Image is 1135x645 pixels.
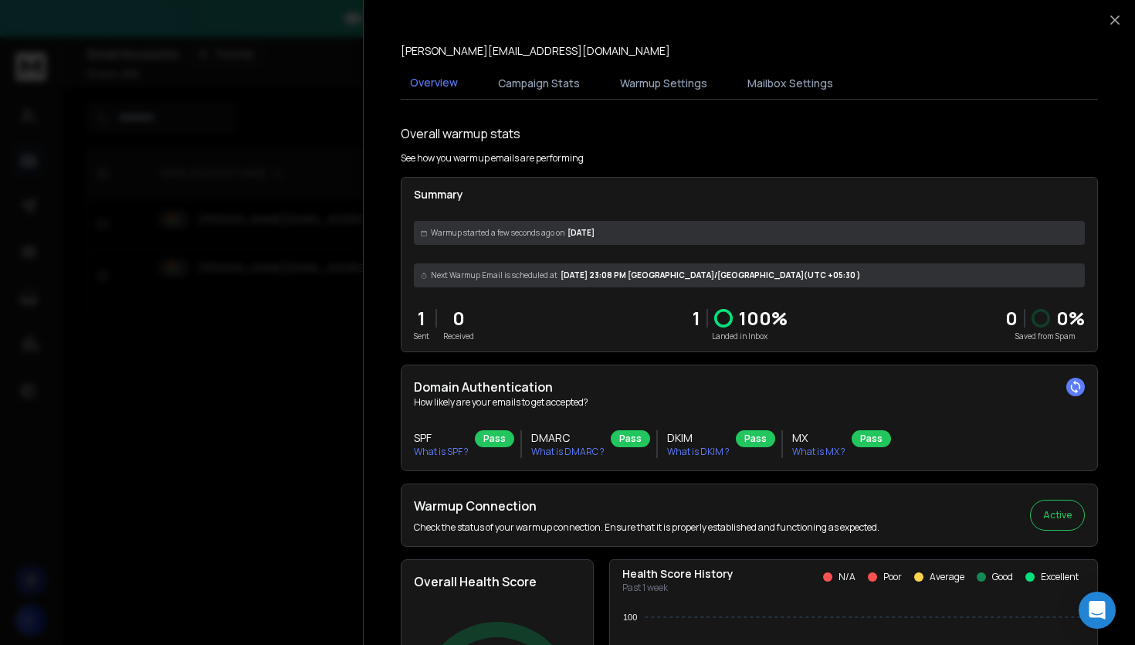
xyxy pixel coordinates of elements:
[431,270,557,281] span: Next Warmup Email is scheduled at
[622,582,734,594] p: Past 1 week
[792,430,845,446] h3: MX
[443,331,474,342] p: Received
[414,396,1085,409] p: How likely are your emails to get accepted?
[401,43,670,59] p: [PERSON_NAME][EMAIL_ADDRESS][DOMAIN_NAME]
[431,227,564,239] span: Warmup started a few seconds ago on
[1005,305,1018,331] strong: 0
[693,306,700,331] p: 1
[401,152,584,165] p: See how you warmup emails are performing
[1079,592,1116,629] div: Open Intercom Messenger
[401,66,467,101] button: Overview
[622,566,734,582] p: Health Score History
[414,263,1085,287] div: [DATE] 23:08 PM [GEOGRAPHIC_DATA]/[GEOGRAPHIC_DATA] (UTC +05:30 )
[1030,500,1085,531] button: Active
[667,446,730,458] p: What is DKIM ?
[611,430,650,447] div: Pass
[852,430,891,447] div: Pass
[792,446,845,458] p: What is MX ?
[475,430,514,447] div: Pass
[736,430,775,447] div: Pass
[531,446,605,458] p: What is DMARC ?
[738,66,842,100] button: Mailbox Settings
[401,124,520,143] h1: Overall warmup stats
[414,497,879,515] h2: Warmup Connection
[693,331,788,342] p: Landed in Inbox
[623,613,637,622] tspan: 100
[839,571,855,583] p: N/A
[667,430,730,446] h3: DKIM
[414,221,1085,245] div: [DATE]
[414,521,879,534] p: Check the status of your warmup connection. Ensure that it is properly established and functionin...
[992,571,1013,583] p: Good
[414,306,429,331] p: 1
[414,378,1085,396] h2: Domain Authentication
[1005,331,1085,342] p: Saved from Spam
[1056,306,1085,331] p: 0 %
[414,572,581,591] h2: Overall Health Score
[489,66,589,100] button: Campaign Stats
[930,571,964,583] p: Average
[414,446,469,458] p: What is SPF ?
[611,66,717,100] button: Warmup Settings
[1041,571,1079,583] p: Excellent
[414,331,429,342] p: Sent
[414,430,469,446] h3: SPF
[531,430,605,446] h3: DMARC
[739,306,788,331] p: 100 %
[414,187,1085,202] p: Summary
[443,306,474,331] p: 0
[883,571,902,583] p: Poor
